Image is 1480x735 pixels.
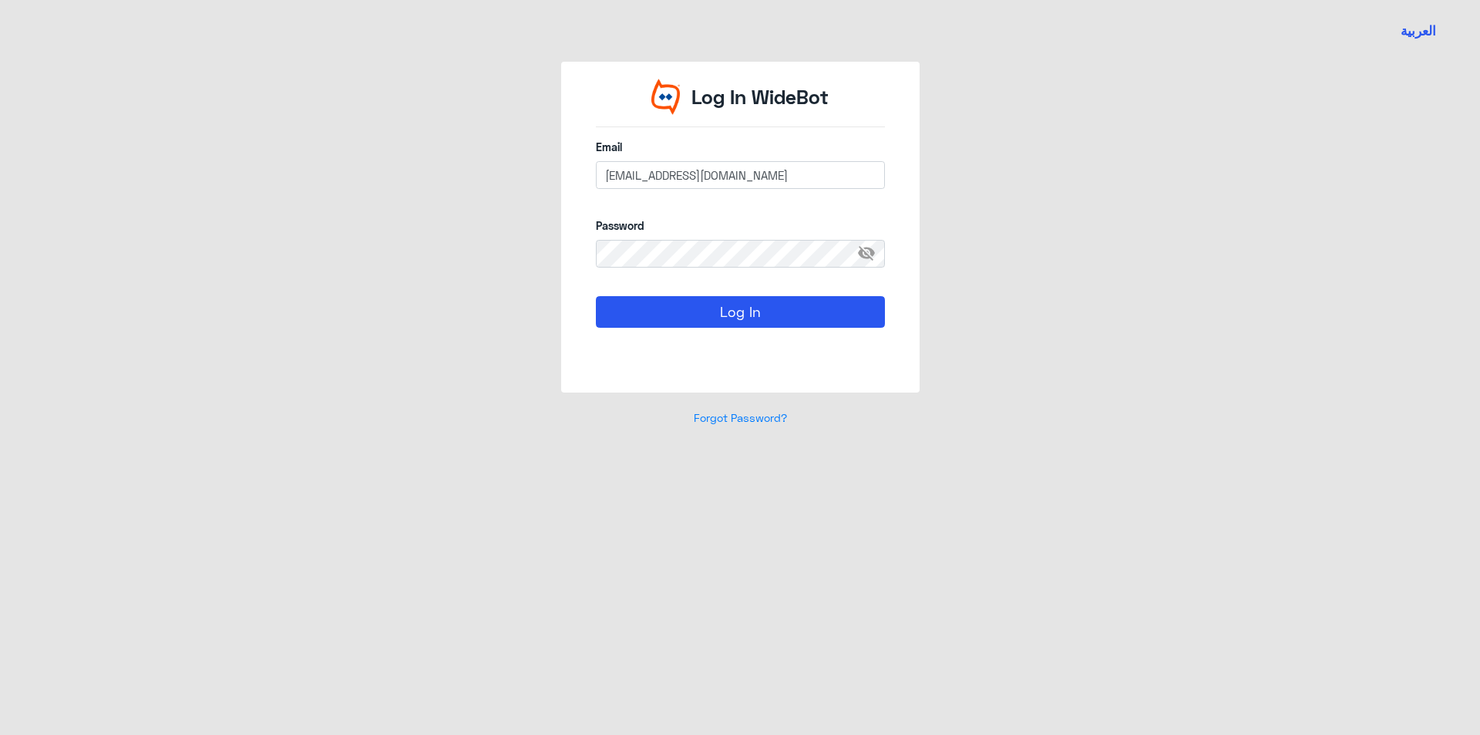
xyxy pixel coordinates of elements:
[691,83,829,112] p: Log In WideBot
[596,217,885,234] label: Password
[651,79,681,115] img: Widebot Logo
[857,240,885,268] span: visibility_off
[596,161,885,189] input: Enter your email here...
[1401,22,1436,41] button: العربية
[694,411,787,424] a: Forgot Password?
[596,296,885,327] button: Log In
[1391,12,1445,50] a: Switch language
[596,139,885,155] label: Email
